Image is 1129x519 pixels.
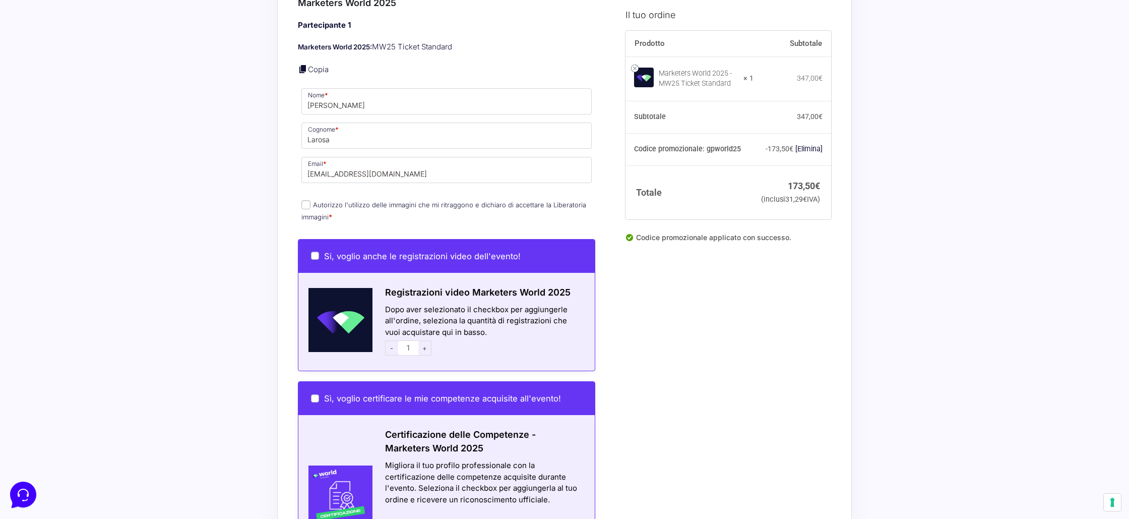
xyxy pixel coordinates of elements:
[132,324,194,347] button: Aiuto
[385,505,582,517] div: Azioni del messaggio
[66,91,149,99] span: Inizia una conversazione
[797,74,823,82] bdi: 347,00
[311,252,319,260] input: Si, voglio anche le registrazioni video dell'evento!
[311,394,319,402] input: Sì, voglio certificare le mie competenze acquisite all'evento!
[385,287,571,298] span: Registrazioni video Marketers World 2025
[815,180,820,191] span: €
[298,41,595,53] p: MW25 Ticket Standard
[398,340,418,356] input: 1
[16,56,36,77] img: dark
[32,56,52,77] img: dark
[625,232,831,251] div: Codice promozionale applicato con successo.
[16,40,86,48] span: Le tue conversazioni
[754,30,831,56] th: Subtotale
[789,145,793,153] span: €
[788,180,820,191] bdi: 173,50
[785,195,807,203] span: 31,29
[155,338,170,347] p: Aiuto
[298,20,595,31] h4: Partecipante 1
[819,112,823,121] span: €
[16,125,79,133] span: Trova una risposta
[761,195,820,203] small: (inclusi IVA)
[743,74,754,84] strong: × 1
[768,145,793,153] span: 173,50
[301,201,586,220] label: Autorizzo l'utilizzo delle immagini che mi ritraggono e dichiaro di accettare la Liberatoria imma...
[48,56,69,77] img: dark
[625,30,754,56] th: Prodotto
[324,251,521,261] span: Si, voglio anche le registrazioni video dell'evento!
[385,429,536,453] span: Certificazione delle Competenze - Marketers World 2025
[372,304,595,359] div: Dopo aver selezionato il checkbox per aggiungerle all'ordine, seleziona la quantità di registrazi...
[298,43,372,51] strong: Marketers World 2025:
[16,85,185,105] button: Inizia una conversazione
[625,165,754,219] th: Totale
[754,133,831,165] td: -
[625,133,754,165] th: Codice promozionale: gpworld25
[298,288,372,352] img: Schermata-2022-04-11-alle-18.28.41.png
[625,101,754,133] th: Subtotale
[23,147,165,157] input: Cerca un articolo...
[87,338,114,347] p: Messaggi
[8,8,169,24] h2: Ciao da Marketers 👋
[385,340,398,356] span: -
[308,65,329,74] a: Copia
[298,64,308,74] a: Copia i dettagli dell'acquirente
[70,324,132,347] button: Messaggi
[418,340,431,356] span: +
[634,67,654,87] img: Marketers World 2025 - MW25 Ticket Standard
[1104,494,1121,511] button: Le tue preferenze relative al consenso per le tecnologie di tracciamento
[301,200,310,209] input: Autorizzo l'utilizzo delle immagini che mi ritraggono e dichiaro di accettare la Liberatoria imma...
[819,74,823,82] span: €
[8,480,38,510] iframe: Customerly Messenger Launcher
[803,195,807,203] span: €
[625,8,831,21] h3: Il tuo ordine
[107,125,185,133] a: Apri Centro Assistenza
[8,324,70,347] button: Home
[324,393,561,403] span: Sì, voglio certificare le mie competenze acquisite all'evento!
[795,145,823,153] a: Rimuovi il codice promozionale gpworld25
[385,460,582,505] div: Migliora il tuo profilo professionale con la certificazione delle competenze acquisite durante l'...
[797,112,823,121] bdi: 347,00
[659,69,737,89] div: Marketers World 2025 - MW25 Ticket Standard
[30,338,47,347] p: Home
